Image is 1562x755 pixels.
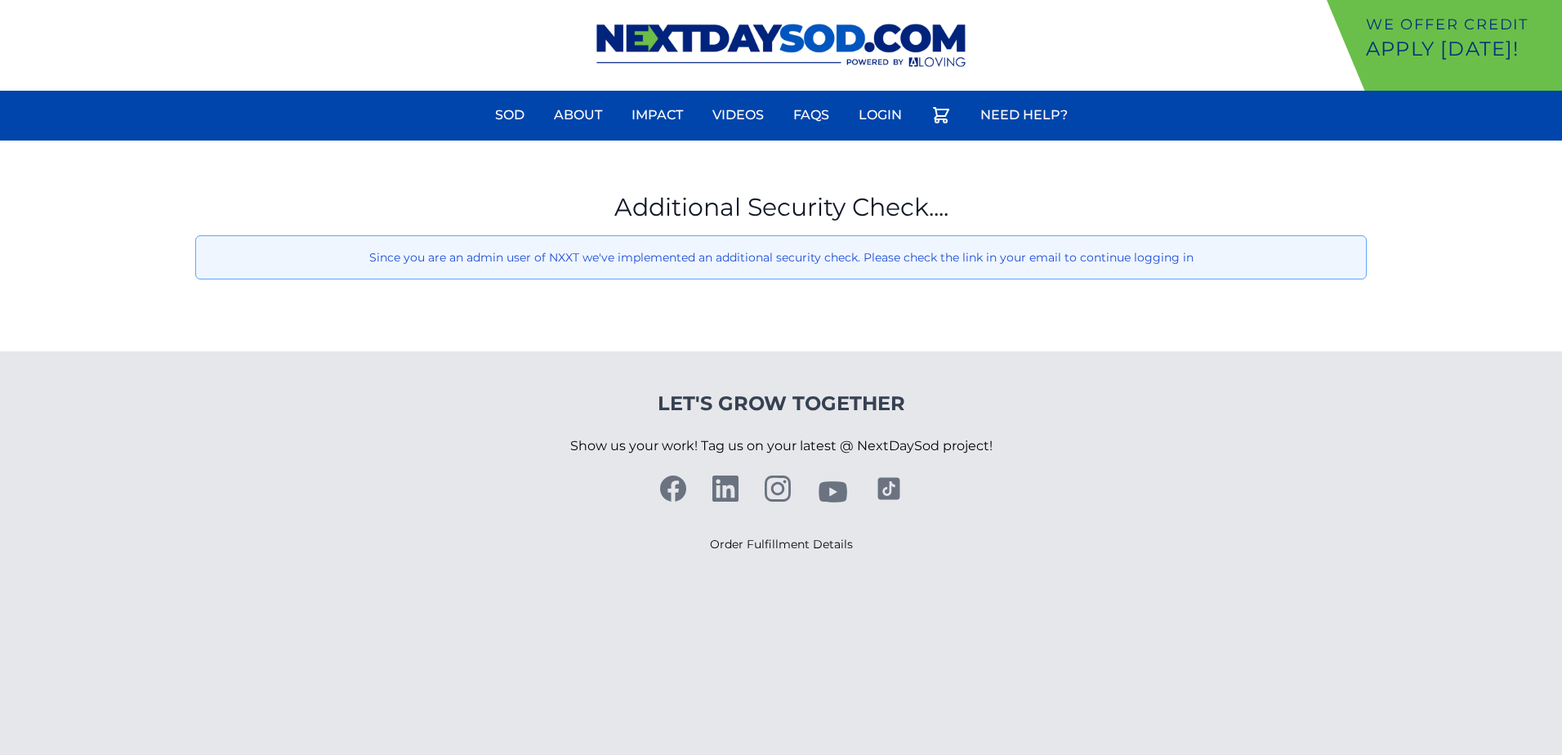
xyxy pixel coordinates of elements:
a: Login [849,96,912,135]
a: About [544,96,612,135]
a: FAQs [783,96,839,135]
a: Need Help? [971,96,1078,135]
a: Videos [703,96,774,135]
a: Impact [622,96,693,135]
h4: Let's Grow Together [570,391,993,417]
p: Show us your work! Tag us on your latest @ NextDaySod project! [570,417,993,476]
p: Since you are an admin user of NXXT we've implemented an additional security check. Please check ... [209,249,1353,266]
a: Order Fulfillment Details [710,537,853,552]
p: Apply [DATE]! [1366,36,1555,62]
a: Sod [485,96,534,135]
p: We offer Credit [1366,13,1555,36]
h1: Additional Security Check.... [195,193,1367,222]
